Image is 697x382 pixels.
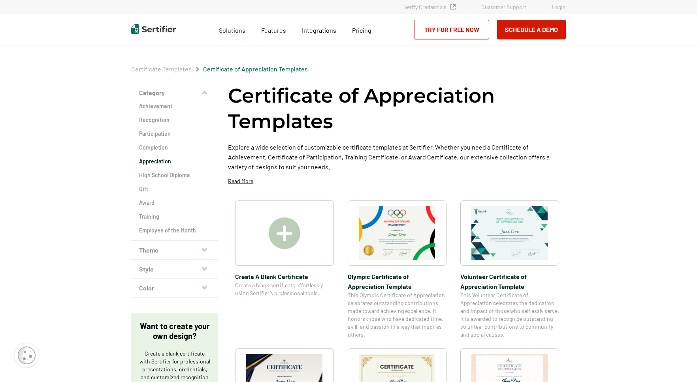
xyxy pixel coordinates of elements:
a: Participation [139,130,210,138]
a: Recognition [139,116,210,124]
h1: Certificate of Appreciation Templates [228,83,566,134]
span: Features [261,24,286,34]
a: Employee of the Month [139,227,210,234]
p: Want to create your own design? [139,321,210,341]
a: Training [139,213,210,221]
a: Verify Credentials [404,4,456,10]
button: Category [131,83,218,102]
a: Olympic Certificate of Appreciation​ TemplateOlympic Certificate of Appreciation​ TemplateThis Ol... [348,200,446,339]
span: Volunteer Certificate of Appreciation Template [460,272,559,291]
a: Integrations [302,24,336,34]
a: Pricing [352,24,371,34]
a: High School Diploma [139,171,210,179]
a: Customer Support [481,4,526,10]
button: Style [131,260,218,279]
a: Certificate Templates [131,65,192,73]
div: Breadcrumb [131,65,308,73]
span: Create A Blank Certificate [235,272,334,281]
span: Olympic Certificate of Appreciation​ Template [348,272,446,291]
a: Try for Free Now [414,20,489,39]
button: Theme [131,241,218,260]
a: Login [552,4,566,10]
div: Category [131,102,218,241]
img: Verified [450,4,456,9]
a: Award [139,199,210,207]
img: Cookie Popup Icon [18,346,36,364]
p: Read More [228,177,253,185]
span: This Volunteer Certificate of Appreciation celebrates the dedication and impact of those who self... [460,291,559,339]
img: Create A Blank Certificate [269,217,300,249]
a: Completion [139,144,210,152]
button: Color [131,279,218,298]
a: Achievement [139,102,210,110]
a: Appreciation [139,157,210,165]
button: Schedule a Demo [497,20,566,39]
img: Sertifier | Digital Credentialing Platform [131,24,176,34]
span: Create a blank certificate effortlessly using Sertifier’s professional tools. [235,281,334,297]
a: Gift [139,185,210,193]
a: Certificate of Appreciation Templates [203,65,308,73]
span: Integrations [302,26,336,34]
span: Solutions [219,24,245,34]
p: Explore a wide selection of customizable certificate templates at Sertifier. Whether you need a C... [228,142,566,172]
a: Volunteer Certificate of Appreciation TemplateVolunteer Certificate of Appreciation TemplateThis ... [460,200,559,339]
img: Volunteer Certificate of Appreciation Template [471,206,548,260]
span: This Olympic Certificate of Appreciation celebrates outstanding contributions made toward achievi... [348,291,446,339]
span: Pricing [352,26,371,34]
img: Olympic Certificate of Appreciation​ Template [359,206,435,260]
